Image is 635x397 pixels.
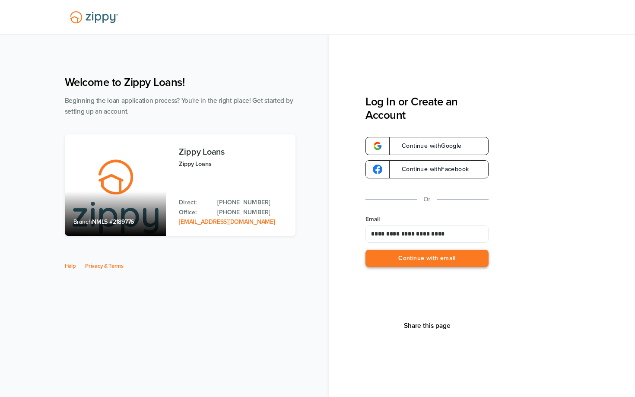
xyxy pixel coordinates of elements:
[179,159,286,169] p: Zippy Loans
[179,208,209,217] p: Office:
[365,137,489,155] a: google-logoContinue withGoogle
[401,321,453,330] button: Share This Page
[217,208,286,217] a: Office Phone: 512-975-2947
[92,218,134,225] span: NMLS #2189776
[393,143,462,149] span: Continue with Google
[424,194,431,205] p: Or
[65,97,293,115] span: Beginning the loan application process? You're in the right place! Get started by setting up an a...
[365,160,489,178] a: google-logoContinue withFacebook
[365,225,489,243] input: Email Address
[179,218,275,225] a: Email Address: zippyguide@zippymh.com
[365,215,489,224] label: Email
[217,198,286,207] a: Direct Phone: 512-975-2947
[393,166,469,172] span: Continue with Facebook
[365,250,489,267] button: Continue with email
[179,147,286,157] h3: Zippy Loans
[365,95,489,122] h3: Log In or Create an Account
[65,7,123,27] img: Lender Logo
[179,198,209,207] p: Direct:
[373,165,382,174] img: google-logo
[85,263,124,270] a: Privacy & Terms
[65,76,295,89] h1: Welcome to Zippy Loans!
[73,218,92,225] span: Branch
[65,263,76,270] a: Help
[373,141,382,151] img: google-logo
